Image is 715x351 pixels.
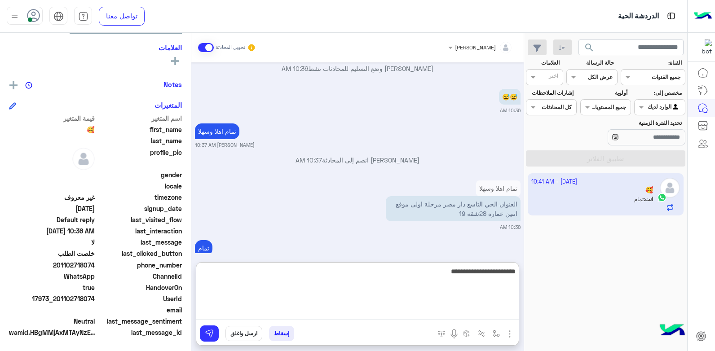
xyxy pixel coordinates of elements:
[657,315,688,347] img: hulul-logo.png
[9,249,95,258] span: خلصت الطلب
[97,283,182,292] span: HandoverOn
[78,11,88,22] img: tab
[97,215,182,224] span: last_visited_flow
[296,156,322,164] span: 10:37 AM
[97,136,182,145] span: last_name
[493,330,500,337] img: select flow
[9,328,99,337] span: wamid.HBgMMjAxMTAyNzE4MDc0FQIAEhggQUNFMEZCMTNCRTYxMjZFQjlGMDFENDM4MjU1OTczMjYA
[195,64,521,73] p: [PERSON_NAME] وضع التسليم للمحادثات نشط
[101,328,182,337] span: last_message_id
[97,305,182,315] span: email
[474,326,489,341] button: Trigger scenario
[489,326,504,341] button: select flow
[9,11,20,22] img: profile
[154,101,182,109] h6: المتغيرات
[9,193,95,202] span: غير معروف
[584,42,595,53] span: search
[499,89,521,105] p: 2/10/2025, 10:36 AM
[195,141,255,149] small: [PERSON_NAME] 10:37 AM
[97,125,182,134] span: first_name
[500,107,521,114] small: 10:36 AM
[696,39,712,55] img: 101148596323591
[97,204,182,213] span: signup_date
[9,305,95,315] span: null
[25,82,32,89] img: notes
[622,59,682,67] label: القناة:
[9,260,95,270] span: 201102718074
[195,240,212,256] p: 2/10/2025, 10:41 AM
[163,80,182,88] h6: Notes
[97,114,182,123] span: اسم المتغير
[97,193,182,202] span: timezone
[97,294,182,303] span: UserId
[549,72,560,82] div: اختر
[97,260,182,270] span: phone_number
[269,326,294,341] button: إسقاط
[500,224,521,231] small: 10:38 AM
[97,237,182,247] span: last_message
[476,180,521,196] p: 2/10/2025, 10:38 AM
[478,330,485,337] img: Trigger scenario
[9,272,95,281] span: 2
[225,326,262,341] button: ارسل واغلق
[9,81,18,89] img: add
[9,226,95,236] span: 2025-10-02T07:36:13.767Z
[666,10,677,22] img: tab
[216,44,245,51] small: تحويل المحادثة
[9,170,95,180] span: null
[9,237,95,247] span: لا
[97,226,182,236] span: last_interaction
[72,148,95,170] img: defaultAdmin.png
[97,272,182,281] span: ChannelId
[526,150,685,167] button: تطبيق الفلاتر
[581,119,682,127] label: تحديد الفترة الزمنية
[438,330,445,338] img: make a call
[205,329,214,338] img: send message
[636,89,682,97] label: مخصص إلى:
[9,283,95,292] span: true
[195,155,521,165] p: [PERSON_NAME] انضم إلى المحادثة
[9,294,95,303] span: 17973_201102718074
[99,7,145,26] a: تواصل معنا
[455,44,496,51] span: [PERSON_NAME]
[53,11,64,22] img: tab
[74,7,92,26] a: tab
[282,65,308,72] span: 10:36 AM
[578,39,600,59] button: search
[527,59,560,67] label: العلامات
[581,89,627,97] label: أولوية
[463,330,470,337] img: create order
[527,89,573,97] label: إشارات الملاحظات
[195,123,239,139] p: 2/10/2025, 10:37 AM
[9,215,95,224] span: Default reply
[97,170,182,180] span: gender
[618,10,659,22] p: الدردشة الحية
[568,59,614,67] label: حالة الرسالة
[459,326,474,341] button: create order
[504,329,515,339] img: send attachment
[97,316,182,326] span: last_message_sentiment
[449,329,459,339] img: send voice note
[97,181,182,191] span: locale
[9,204,95,213] span: 2025-10-02T07:32:34.088Z
[9,44,182,52] h6: العلامات
[9,125,95,134] span: 🥰
[694,7,712,26] img: Logo
[9,181,95,191] span: null
[386,196,521,221] p: 2/10/2025, 10:38 AM
[97,249,182,258] span: last_clicked_button
[9,316,95,326] span: 0
[97,148,182,168] span: profile_pic
[9,114,95,123] span: قيمة المتغير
